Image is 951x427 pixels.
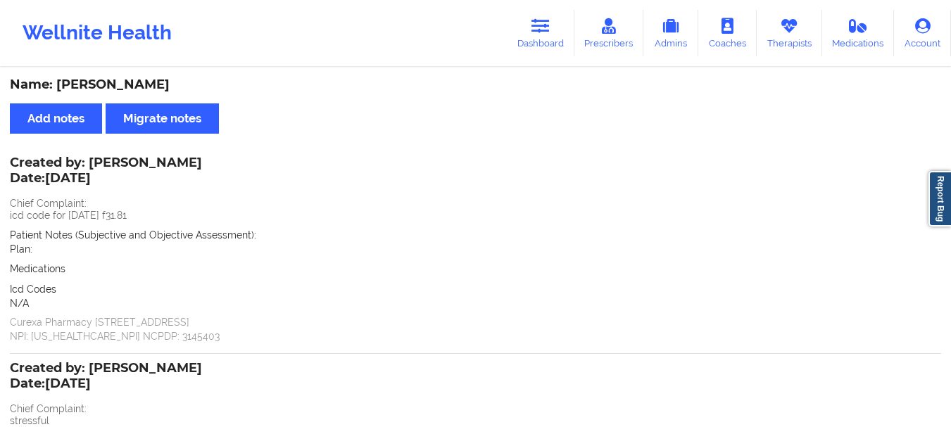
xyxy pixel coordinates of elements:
[10,208,941,222] p: icd code for [DATE] f31.81
[507,10,574,56] a: Dashboard
[10,403,87,414] span: Chief Complaint:
[10,229,256,241] span: Patient Notes (Subjective and Objective Assessment):
[10,361,202,393] div: Created by: [PERSON_NAME]
[10,296,941,310] p: N/A
[106,103,219,134] button: Migrate notes
[10,283,56,295] span: Icd Codes
[10,263,65,274] span: Medications
[10,170,202,188] p: Date: [DATE]
[698,10,757,56] a: Coaches
[574,10,644,56] a: Prescribers
[10,77,941,93] div: Name: [PERSON_NAME]
[10,198,87,209] span: Chief Complaint:
[643,10,698,56] a: Admins
[757,10,822,56] a: Therapists
[822,10,895,56] a: Medications
[10,103,102,134] button: Add notes
[894,10,951,56] a: Account
[10,375,202,393] p: Date: [DATE]
[10,243,32,255] span: Plan:
[10,315,941,343] p: Curexa Pharmacy [STREET_ADDRESS] NPI: [US_HEALTHCARE_NPI] NCPDP: 3145403
[928,171,951,227] a: Report Bug
[10,155,202,188] div: Created by: [PERSON_NAME]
